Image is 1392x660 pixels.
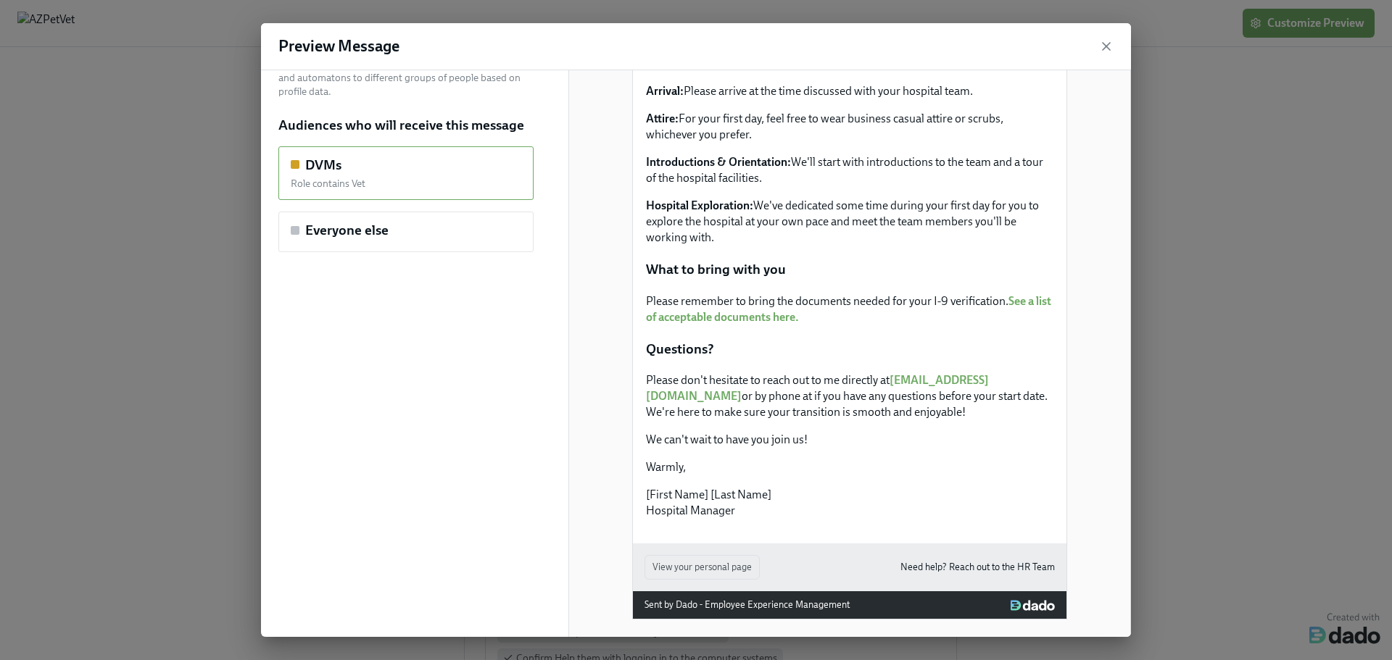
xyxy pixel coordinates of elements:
[278,116,524,135] h5: Audiences who will receive this message
[291,177,521,191] div: Role contains Vet
[645,259,1055,280] div: What to bring with you
[645,555,760,580] button: View your personal page
[645,338,1055,360] div: Questions?
[900,559,1055,575] a: Need help? Reach out to the HR Team
[645,292,1055,327] div: Please remember to bring the documents needed for your I-9 verification.See a list of acceptable ...
[305,156,341,175] h5: DVMs
[1011,600,1055,611] img: Dado
[278,57,534,99] p: Target Audiences enable sending custom messages, tasks and automatons to different groups of peop...
[278,146,534,201] div: DVMsRole contains Vet
[278,35,399,57] h4: Preview Message
[645,38,1055,247] div: Your first day in the hospital will be focused on getting you settled in and feeling comfortable....
[652,560,752,575] span: View your personal page
[305,221,389,240] h5: Everyone else
[278,212,534,252] div: Everyone else
[645,597,850,613] div: Sent by Dado - Employee Experience Management
[645,371,1055,520] div: Please don't hesitate to reach out to me directly at[EMAIL_ADDRESS][DOMAIN_NAME]or by phone at if...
